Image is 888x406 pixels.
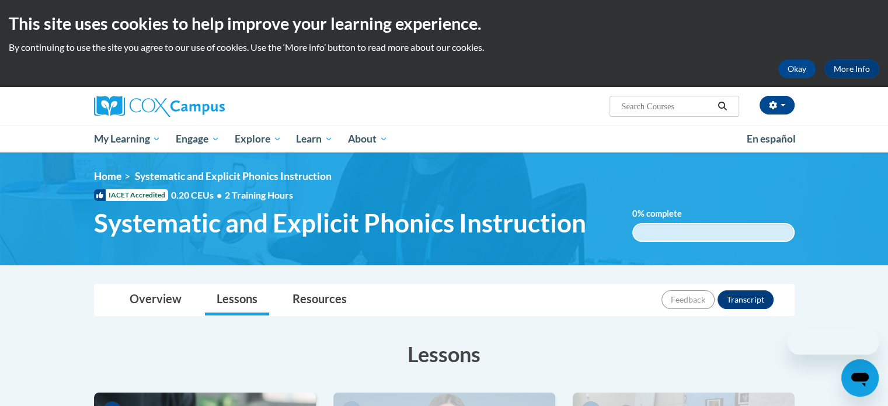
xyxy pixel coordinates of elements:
a: More Info [824,60,879,78]
span: 0 [632,209,638,218]
p: By continuing to use the site you agree to our use of cookies. Use the ‘More info’ button to read... [9,41,879,54]
span: 0.20 CEUs [171,189,225,202]
button: Okay [778,60,816,78]
img: Cox Campus [94,96,225,117]
a: Lessons [205,284,269,315]
span: Learn [296,132,333,146]
iframe: Message from company [788,329,879,355]
a: Home [94,170,121,182]
h3: Lessons [94,339,795,369]
input: Search Courses [620,99,713,113]
span: Systematic and Explicit Phonics Instruction [94,207,586,238]
button: Account Settings [760,96,795,114]
span: En español [747,133,796,145]
span: Systematic and Explicit Phonics Instruction [135,170,332,182]
a: About [340,126,395,152]
a: Explore [227,126,289,152]
a: Resources [281,284,358,315]
span: • [217,189,222,200]
span: IACET Accredited [94,189,168,201]
span: About [348,132,388,146]
h2: This site uses cookies to help improve your learning experience. [9,12,879,35]
a: Engage [168,126,227,152]
a: Overview [118,284,193,315]
span: My Learning [93,132,161,146]
a: My Learning [86,126,169,152]
span: Engage [176,132,220,146]
span: 2 Training Hours [225,189,293,200]
button: Feedback [661,290,715,309]
a: Cox Campus [94,96,316,117]
iframe: Button to launch messaging window [841,359,879,397]
a: En español [739,127,803,151]
div: Main menu [76,126,812,152]
span: Explore [235,132,281,146]
a: Learn [288,126,340,152]
label: % complete [632,207,699,220]
button: Search [713,99,731,113]
button: Transcript [718,290,774,309]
